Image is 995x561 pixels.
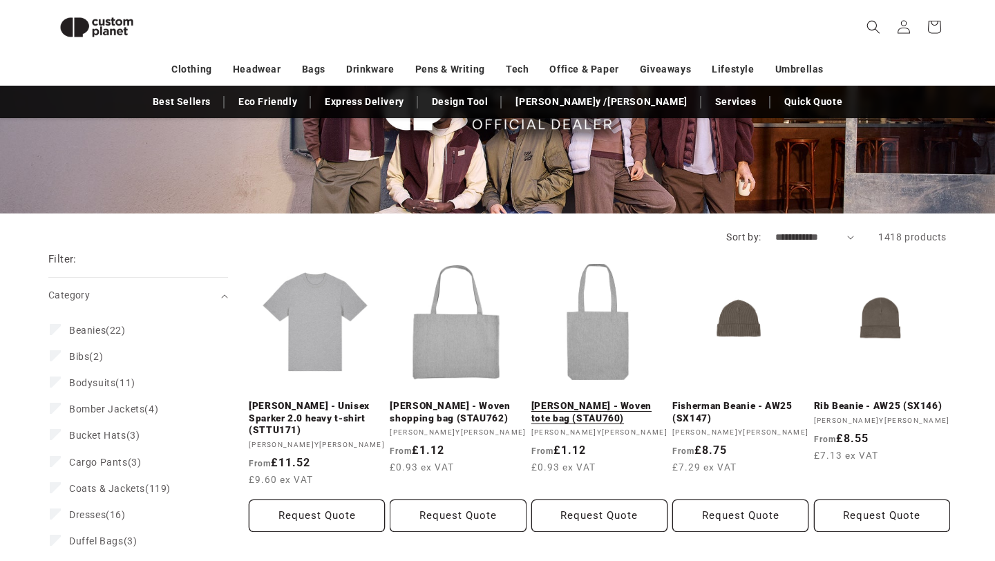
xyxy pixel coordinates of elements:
[69,325,106,336] span: Beanies
[531,500,667,532] button: Request Quote
[708,90,764,114] a: Services
[777,90,850,114] a: Quick Quote
[346,57,394,82] a: Drinkware
[48,6,145,49] img: Custom Planet
[69,403,144,415] span: Bomber Jackets
[171,57,212,82] a: Clothing
[775,57,824,82] a: Umbrellas
[69,351,89,362] span: Bibs
[814,400,950,412] a: Rib Beanie - AW25 (SX146)
[390,500,526,532] button: Request Quote
[672,400,808,424] a: Fisherman Beanie - AW25 (SX147)
[69,430,126,441] span: Bucket Hats
[233,57,281,82] a: Headwear
[249,500,385,532] button: Request Quote
[69,509,106,520] span: Dresses
[415,57,485,82] a: Pens & Writing
[69,377,115,388] span: Bodysuits
[758,412,995,561] iframe: Chat Widget
[549,57,618,82] a: Office & Paper
[48,251,77,267] h2: Filter:
[69,350,103,363] span: (2)
[69,535,137,547] span: (3)
[509,90,694,114] a: [PERSON_NAME]y /[PERSON_NAME]
[48,278,228,313] summary: Category (0 selected)
[69,456,141,468] span: (3)
[146,90,218,114] a: Best Sellers
[506,57,529,82] a: Tech
[69,535,124,546] span: Duffel Bags
[390,400,526,424] a: [PERSON_NAME] - Woven shopping bag (STAU762)
[69,324,126,336] span: (22)
[318,90,411,114] a: Express Delivery
[858,12,889,42] summary: Search
[69,457,128,468] span: Cargo Pants
[640,57,691,82] a: Giveaways
[231,90,304,114] a: Eco Friendly
[69,508,126,521] span: (16)
[69,403,158,415] span: (4)
[726,231,761,243] label: Sort by:
[425,90,495,114] a: Design Tool
[672,500,808,532] button: Request Quote
[69,482,171,495] span: (119)
[531,400,667,424] a: [PERSON_NAME] - Woven tote bag (STAU760)
[69,483,145,494] span: Coats & Jackets
[69,429,140,441] span: (3)
[249,400,385,437] a: [PERSON_NAME] - Unisex Sparker 2.0 heavy t-shirt (STTU171)
[712,57,754,82] a: Lifestyle
[878,231,947,243] span: 1418 products
[69,377,135,389] span: (11)
[302,57,325,82] a: Bags
[48,289,90,301] span: Category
